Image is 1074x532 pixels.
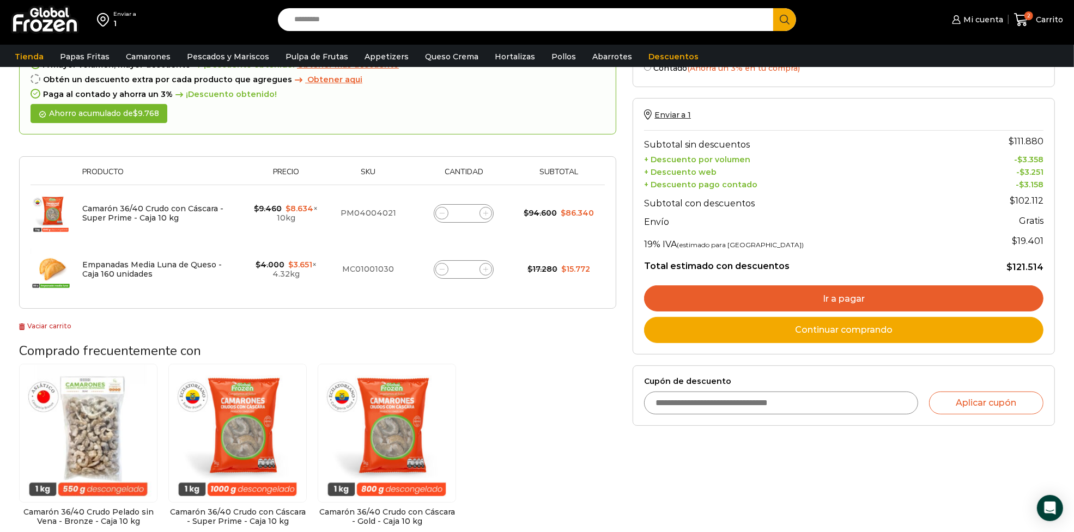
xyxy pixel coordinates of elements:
[644,377,1043,386] label: Cupón de descuento
[644,131,958,152] th: Subtotal sin descuentos
[958,177,1043,189] td: -
[644,230,958,252] th: 19% IVA
[168,507,307,526] h2: Camarón 36/40 Crudo con Cáscara - Super Prime - Caja 10 kg
[280,46,354,67] a: Pulpa de Frutas
[773,8,796,31] button: Search button
[246,185,326,242] td: × 10kg
[54,46,115,67] a: Papas Fritas
[246,168,326,185] th: Precio
[1019,216,1043,226] strong: Gratis
[77,168,246,185] th: Producto
[1020,167,1043,177] bdi: 3.251
[961,14,1003,25] span: Mi cuenta
[297,60,399,70] a: Obtener más descuento
[587,46,638,67] a: Abarrotes
[456,206,471,221] input: Product quantity
[687,63,800,73] span: (Ahorra un 3% en tu compra)
[173,90,277,99] span: ¡Descuento obtenido!
[246,241,326,297] td: × 4.32kg
[31,60,605,70] div: A mayor volumen, mayor descuento
[518,168,599,185] th: Subtotal
[644,252,958,273] th: Total estimado con descuentos
[133,108,159,118] bdi: 9.768
[307,75,362,84] span: Obtener aqui
[644,165,958,178] th: + Descuento web
[1009,136,1043,146] bdi: 111.880
[644,211,958,230] th: Envío
[97,10,113,29] img: address-field-icon.svg
[677,241,804,249] small: (estimado para [GEOGRAPHIC_DATA])
[326,168,410,185] th: Sku
[31,104,167,123] div: Ahorro acumulado de
[1017,155,1022,164] span: $
[644,189,958,211] th: Subtotal con descuentos
[644,177,958,189] th: + Descuento pago contado
[644,152,958,165] th: + Descuento por volumen
[254,204,259,213] span: $
[527,264,557,274] bdi: 17.280
[359,46,414,67] a: Appetizers
[929,392,1043,414] button: Aplicar cupón
[9,46,49,67] a: Tienda
[82,260,222,279] a: Empanadas Media Luna de Queso - Caja 160 unidades
[410,168,518,185] th: Cantidad
[1006,262,1043,272] bdi: 121.514
[958,152,1043,165] td: -
[286,204,313,213] bdi: 8.634
[949,9,1003,30] a: Mi cuenta
[326,185,410,242] td: PM04004021
[256,260,284,270] bdi: 4.000
[1009,136,1014,146] span: $
[561,208,594,218] bdi: 86.340
[82,204,223,223] a: Camarón 36/40 Crudo con Cáscara - Super Prime - Caja 10 kg
[31,90,605,99] div: Paga al contado y ahorra un 3%
[191,60,295,70] span: ¡Descuento obtenido!
[524,208,529,218] span: $
[1006,262,1012,272] span: $
[489,46,541,67] a: Hortalizas
[561,264,590,274] bdi: 15.772
[133,108,138,118] span: $
[19,507,157,526] h2: Camarón 36/40 Crudo Pelado sin Vena - Bronze - Caja 10 kg
[524,208,557,218] bdi: 94.600
[644,64,651,71] input: Contado(Ahorra un 3% en tu compra)
[113,18,136,29] div: 1
[527,264,532,274] span: $
[561,208,566,218] span: $
[654,110,691,120] span: Enviar a 1
[561,264,566,274] span: $
[1019,180,1024,189] span: $
[644,285,1043,311] a: Ir a pagar
[256,260,260,270] span: $
[288,260,312,270] bdi: 3.651
[113,10,136,18] div: Enviar a
[644,62,1043,73] label: Contado
[19,342,201,359] span: Comprado frecuentemente con
[181,46,275,67] a: Pescados y Mariscos
[643,46,704,67] a: Descuentos
[254,204,282,213] bdi: 9.460
[1024,11,1033,20] span: 2
[1019,180,1043,189] bdi: 3.158
[288,260,293,270] span: $
[1012,236,1017,246] span: $
[286,204,290,213] span: $
[1017,155,1043,164] bdi: 3.358
[318,507,456,526] h2: Camarón 36/40 Crudo con Cáscara - Gold - Caja 10 kg
[1014,7,1063,33] a: 2 Carrito
[1012,236,1043,246] span: 19.401
[1010,195,1015,206] span: $
[644,110,691,120] a: Enviar a 1
[546,46,581,67] a: Pollos
[19,322,72,330] a: Vaciar carrito
[1010,195,1043,206] bdi: 102.112
[644,317,1043,343] a: Continuar comprando
[120,46,176,67] a: Camarones
[326,241,410,297] td: MC01001030
[31,75,605,84] div: Obtén un descuento extra por cada producto que agregues
[1020,167,1024,177] span: $
[420,46,484,67] a: Queso Crema
[958,165,1043,178] td: -
[456,262,471,277] input: Product quantity
[292,75,362,84] a: Obtener aqui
